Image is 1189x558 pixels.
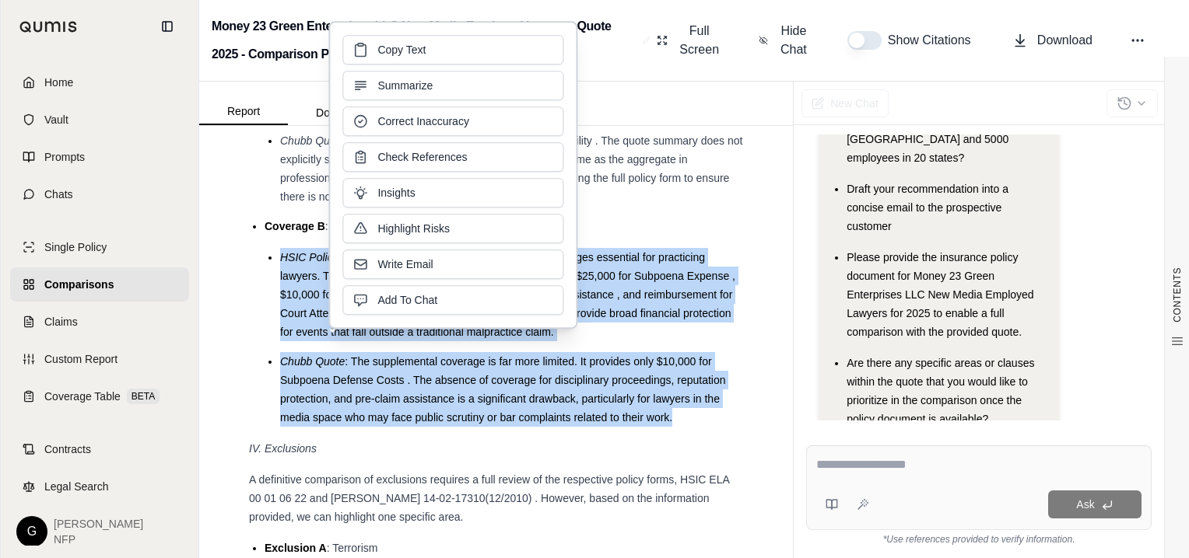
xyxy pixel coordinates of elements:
[10,177,189,211] a: Chats
[377,42,426,58] span: Copy Text
[847,251,1033,338] span: Please provide the insurance policy document for Money 23 Green Enterprises LLC New Media Employe...
[342,214,563,243] button: Highlight Risks
[1006,25,1099,56] button: Download
[847,357,1034,425] span: Are there any specific areas or clauses within the quote that you would like to prioritize in the...
[10,140,189,174] a: Prompts
[44,149,85,165] span: Prompts
[888,31,975,50] span: Show Citations
[10,267,189,302] a: Comparisons
[280,355,345,368] span: Chubb Quote
[280,355,726,424] span: : The supplemental coverage is far more limited. It provides only $10,000 for Subpoena Defense Co...
[377,256,433,272] span: Write Email
[342,71,563,100] button: Summarize
[280,251,338,263] span: HSIC Policy
[10,103,189,137] a: Vault
[199,99,288,125] button: Report
[44,112,68,127] span: Vault
[44,389,121,404] span: Coverage Table
[377,292,437,308] span: Add To Chat
[847,183,1008,232] span: Draft your recommendation into a concise email to the prospective customer
[155,14,180,39] button: Collapse sidebar
[44,351,117,367] span: Custom Report
[44,277,114,292] span: Comparisons
[44,187,73,202] span: Chats
[19,21,78,33] img: Qumis Logo
[44,441,91,457] span: Contracts
[10,65,189,99] a: Home
[10,305,189,339] a: Claims
[1171,267,1184,323] span: CONTENTS
[377,185,415,201] span: Insights
[280,251,735,338] span: : Offers a robust package of supplemental coverages essential for practicing lawyers. This includ...
[342,106,563,136] button: Correct Inaccuracy
[54,516,143,532] span: [PERSON_NAME]
[16,516,47,547] div: G
[651,16,728,65] button: Full Screen
[10,469,189,504] a: Legal Search
[377,221,450,236] span: Highlight Risks
[342,35,563,65] button: Copy Text
[127,389,160,404] span: BETA
[377,113,468,129] span: Correct Inaccuracy
[325,220,512,232] span: : Supplemental Coverages (Sub-limits)
[265,542,327,554] span: Exclusion A
[377,149,467,165] span: Check References
[1048,490,1142,518] button: Ask
[327,542,378,554] span: : Terrorism
[342,285,563,315] button: Add To Chat
[342,142,563,172] button: Check References
[249,442,317,455] em: IV. Exclusions
[752,16,816,65] button: Hide Chat
[10,342,189,376] a: Custom Report
[10,379,189,413] a: Coverage TableBETA
[44,239,107,255] span: Single Policy
[777,22,810,59] span: Hide Chat
[265,220,325,232] span: Coverage B
[342,178,563,208] button: Insights
[10,432,189,466] a: Contracts
[377,78,433,93] span: Summarize
[212,12,637,68] h2: Money 23 Green Enterprises LLC New Media Employed Lawyers Quote 2025 - Comparison Preparation Rep...
[249,473,729,523] span: A definitive comparison of exclusions requires a full review of the respective policy forms, HSIC...
[1037,31,1093,50] span: Download
[10,230,189,264] a: Single Policy
[44,75,73,90] span: Home
[288,100,399,125] button: Documents
[677,22,721,59] span: Full Screen
[806,530,1152,546] div: *Use references provided to verify information.
[44,479,109,494] span: Legal Search
[1076,498,1094,511] span: Ask
[54,532,143,547] span: NFP
[44,314,78,330] span: Claims
[342,249,563,279] button: Write Email
[280,134,345,147] span: Chubb Quote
